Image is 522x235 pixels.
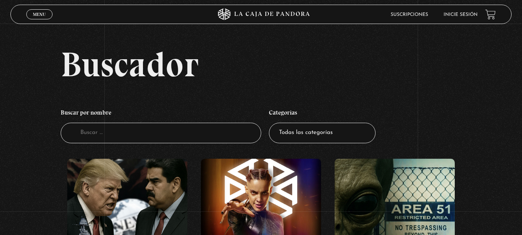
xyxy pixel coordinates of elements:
h4: Categorías [269,105,376,123]
a: Inicie sesión [444,12,478,17]
a: View your shopping cart [485,9,496,20]
span: Menu [33,12,46,17]
h4: Buscar por nombre [61,105,261,123]
h2: Buscador [61,47,512,82]
a: Suscripciones [391,12,428,17]
span: Cerrar [30,19,48,24]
